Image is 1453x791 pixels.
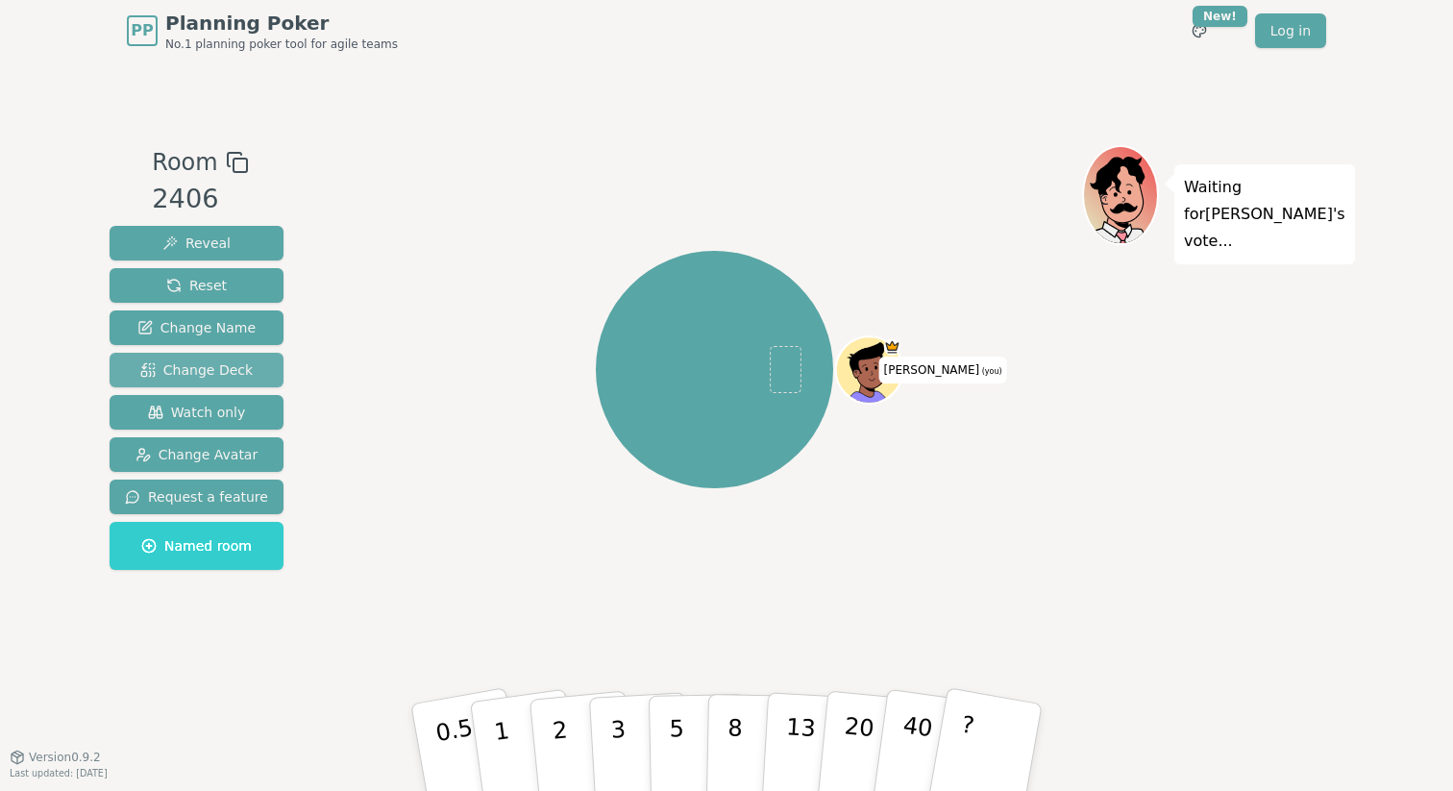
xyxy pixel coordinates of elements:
[165,10,398,37] span: Planning Poker
[110,353,283,387] button: Change Deck
[165,37,398,52] span: No.1 planning poker tool for agile teams
[979,367,1002,376] span: (you)
[29,750,101,765] span: Version 0.9.2
[10,750,101,765] button: Version0.9.2
[148,403,246,422] span: Watch only
[152,180,248,219] div: 2406
[10,768,108,779] span: Last updated: [DATE]
[135,445,259,464] span: Change Avatar
[110,395,283,430] button: Watch only
[127,10,398,52] a: PPPlanning PokerNo.1 planning poker tool for agile teams
[110,480,283,514] button: Request a feature
[140,360,253,380] span: Change Deck
[110,226,283,260] button: Reveal
[879,357,1007,383] span: Click to change your name
[110,437,283,472] button: Change Avatar
[1193,6,1247,27] div: New!
[1255,13,1326,48] a: Log in
[152,145,217,180] span: Room
[125,487,268,507] span: Request a feature
[838,338,900,401] button: Click to change your avatar
[110,310,283,345] button: Change Name
[166,276,227,295] span: Reset
[141,536,252,556] span: Named room
[1184,174,1345,255] p: Waiting for [PERSON_NAME] 's vote...
[110,268,283,303] button: Reset
[110,522,283,570] button: Named room
[131,19,153,42] span: PP
[137,318,256,337] span: Change Name
[884,338,900,355] span: David is the host
[162,234,231,253] span: Reveal
[1182,13,1217,48] button: New!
